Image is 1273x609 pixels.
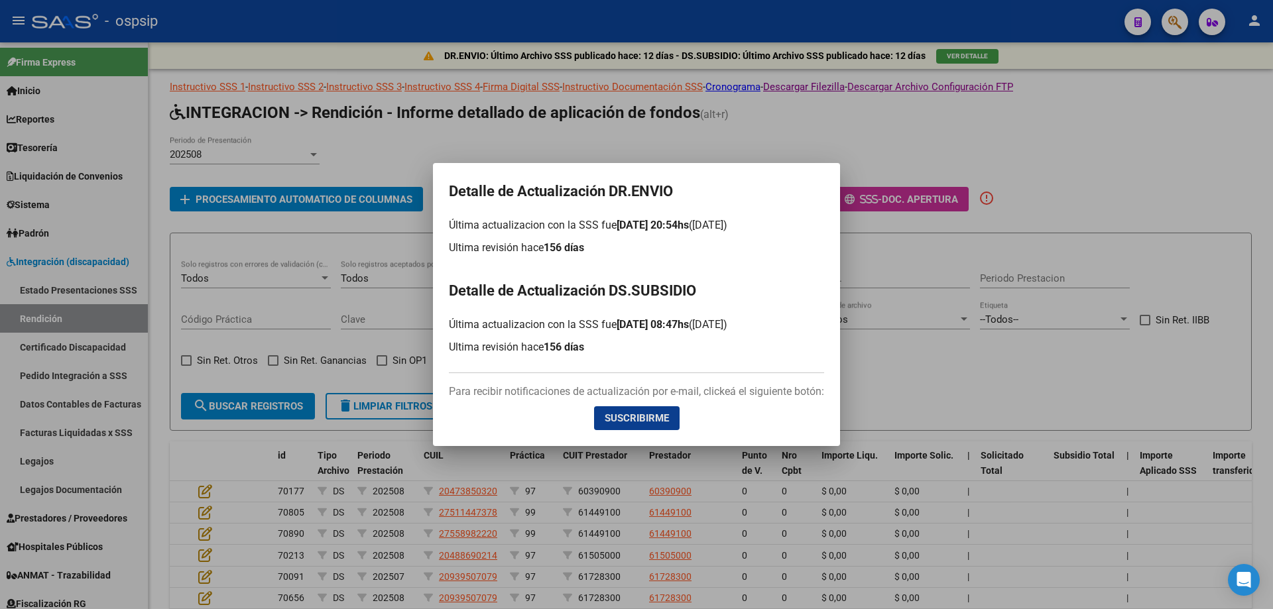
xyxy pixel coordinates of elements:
[449,384,824,400] p: Para recibir notificaciones de actualización por e-mail, clickeá el siguiente botón:
[605,412,669,424] span: Suscribirme
[1228,564,1260,596] div: Open Intercom Messenger
[617,219,689,231] span: [DATE] 20:54hs
[449,179,824,204] h2: Detalle de Actualización DR.ENVIO
[617,318,689,331] span: [DATE] 08:47hs
[449,317,824,333] p: Última actualizacion con la SSS fue ([DATE])
[449,339,824,355] p: Ultima revisión hace
[544,241,584,254] span: 156 días
[449,217,824,233] p: Última actualizacion con la SSS fue ([DATE])
[594,406,680,430] button: Suscribirme
[544,341,584,353] span: 156 días
[449,240,824,256] p: Ultima revisión hace
[449,278,824,304] h2: Detalle de Actualización DS.SUBSIDIO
